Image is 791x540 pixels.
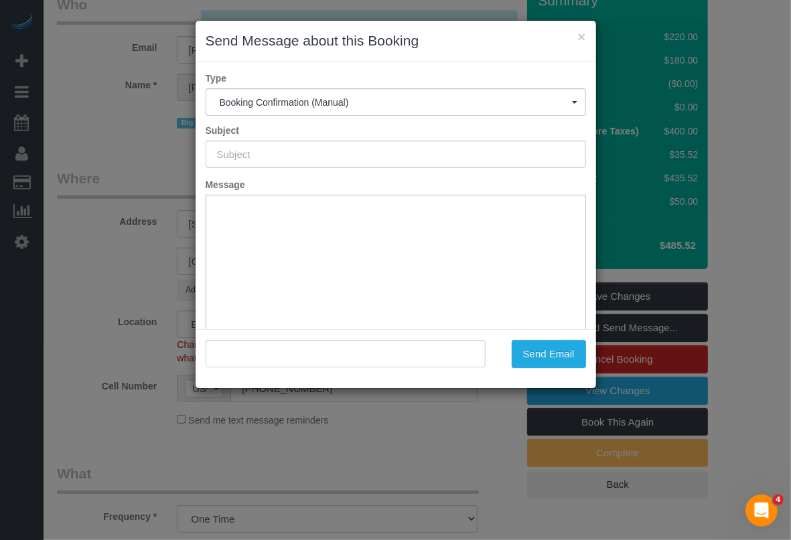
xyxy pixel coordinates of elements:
[206,31,586,51] h3: Send Message about this Booking
[220,97,572,108] span: Booking Confirmation (Manual)
[196,72,596,85] label: Type
[206,195,585,404] iframe: Rich Text Editor, editor3
[196,178,596,191] label: Message
[745,494,778,527] iframe: Intercom live chat
[206,88,586,116] button: Booking Confirmation (Manual)
[512,340,586,368] button: Send Email
[577,29,585,43] button: ×
[196,124,596,137] label: Subject
[773,494,784,505] span: 4
[206,141,586,168] input: Subject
